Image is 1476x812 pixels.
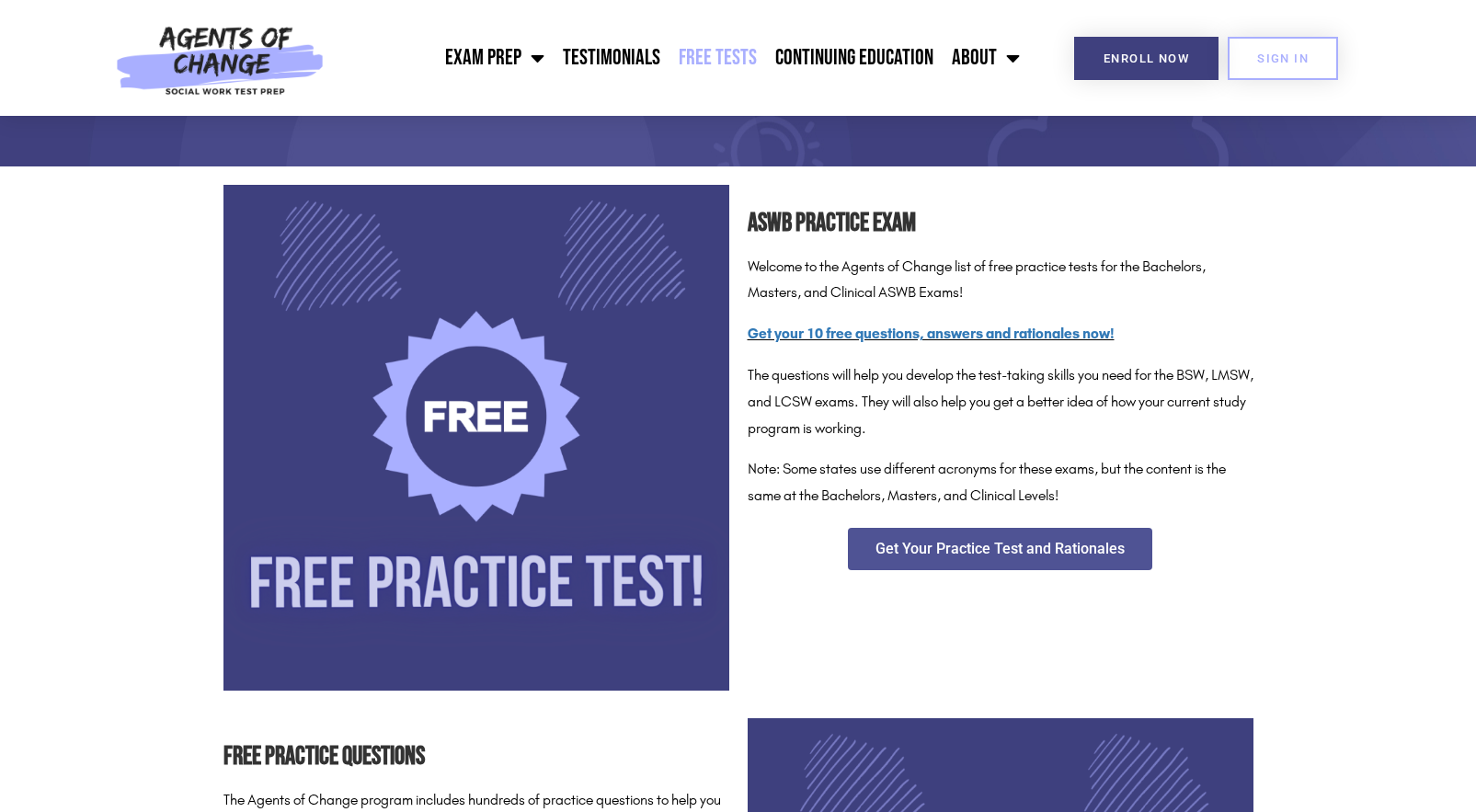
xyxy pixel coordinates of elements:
[748,254,1253,307] p: Welcome to the Agents of Change list of free practice tests for the Bachelors, Masters, and Clini...
[1228,37,1338,80] a: SIGN IN
[1074,37,1219,80] a: Enroll Now
[748,203,1253,245] h2: ASWB Practice Exam
[748,456,1253,509] p: Note: Some states use different acronyms for these exams, but the content is the same at the Bach...
[1257,52,1309,64] span: SIGN IN
[223,737,729,778] h2: Free Practice Questions
[848,528,1152,570] a: Get Your Practice Test and Rationales
[554,35,669,81] a: Testimonials
[943,35,1029,81] a: About
[748,325,1115,342] a: Get your 10 free questions, answers and rationales now!
[1104,52,1189,64] span: Enroll Now
[436,35,554,81] a: Exam Prep
[669,35,766,81] a: Free Tests
[875,542,1125,556] span: Get Your Practice Test and Rationales
[334,35,1029,81] nav: Menu
[748,362,1253,441] p: The questions will help you develop the test-taking skills you need for the BSW, LMSW, and LCSW e...
[766,35,943,81] a: Continuing Education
